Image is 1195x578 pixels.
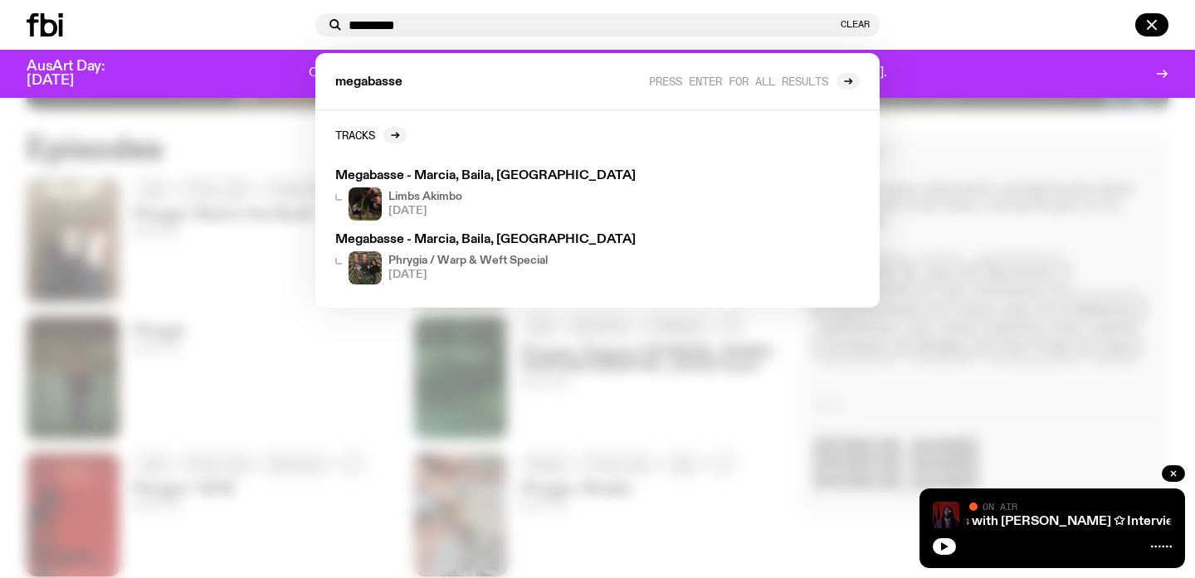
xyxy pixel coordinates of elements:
img: Man Standing in front of red back drop with sunglasses on [933,502,959,528]
img: Jackson sits at an outdoor table, legs crossed and gazing at a black and brown dog also sitting a... [349,187,382,221]
span: Press enter for all results [649,75,828,87]
span: megabasse [335,76,402,89]
span: [DATE] [388,206,462,216]
h2: Tracks [335,129,375,141]
h3: Megabasse - Marcia, Baila, [GEOGRAPHIC_DATA] [335,234,641,246]
p: One day. One community. One frequency worth fighting for. Donate to support [DOMAIN_NAME]. [309,66,887,81]
h4: Phrygia / Warp & Weft Special [388,255,548,266]
span: On Air [983,501,1017,512]
a: Megabasse - Marcia, Baila, [GEOGRAPHIC_DATA]Jackson sits at an outdoor table, legs crossed and ga... [329,163,647,227]
h4: Limbs Akimbo [388,192,462,202]
h3: Megabasse - Marcia, Baila, [GEOGRAPHIC_DATA] [335,170,641,182]
span: [DATE] [388,270,548,280]
a: Megabasse - Marcia, Baila, [GEOGRAPHIC_DATA]Phrygia / Warp & Weft Special[DATE] [329,227,647,291]
button: Clear [841,20,870,29]
a: Press enter for all results [649,73,860,90]
h3: AusArt Day: [DATE] [27,60,133,88]
a: Tracks [335,127,407,143]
